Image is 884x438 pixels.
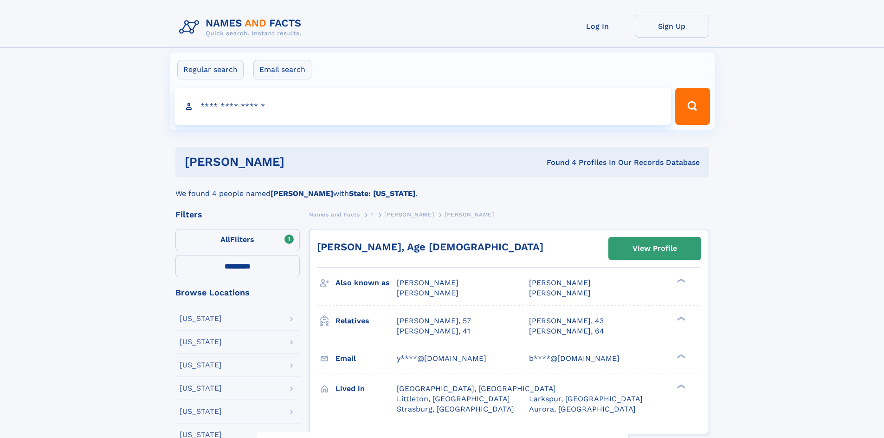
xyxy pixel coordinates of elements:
[675,315,686,321] div: ❯
[384,211,434,218] span: [PERSON_NAME]
[175,229,300,251] label: Filters
[253,60,311,79] label: Email search
[445,211,494,218] span: [PERSON_NAME]
[675,278,686,284] div: ❯
[336,351,397,366] h3: Email
[271,189,333,198] b: [PERSON_NAME]
[370,209,374,220] a: T
[529,394,643,403] span: Larkspur, [GEOGRAPHIC_DATA]
[175,15,309,40] img: Logo Names and Facts
[529,316,604,326] a: [PERSON_NAME], 43
[336,313,397,329] h3: Relatives
[397,405,514,413] span: Strasburg, [GEOGRAPHIC_DATA]
[635,15,709,38] a: Sign Up
[397,278,458,287] span: [PERSON_NAME]
[220,235,230,244] span: All
[370,211,374,218] span: T
[180,408,222,415] div: [US_STATE]
[180,385,222,392] div: [US_STATE]
[397,384,556,393] span: [GEOGRAPHIC_DATA], [GEOGRAPHIC_DATA]
[675,353,686,359] div: ❯
[529,326,604,336] a: [PERSON_NAME], 64
[384,209,434,220] a: [PERSON_NAME]
[175,177,709,199] div: We found 4 people named with .
[397,326,470,336] a: [PERSON_NAME], 41
[336,381,397,397] h3: Lived in
[675,383,686,389] div: ❯
[177,60,244,79] label: Regular search
[185,156,416,168] h1: [PERSON_NAME]
[632,238,677,259] div: View Profile
[561,15,635,38] a: Log In
[675,88,710,125] button: Search Button
[174,88,671,125] input: search input
[397,288,458,297] span: [PERSON_NAME]
[529,405,636,413] span: Aurora, [GEOGRAPHIC_DATA]
[317,241,543,253] a: [PERSON_NAME], Age [DEMOGRAPHIC_DATA]
[180,361,222,369] div: [US_STATE]
[415,157,700,168] div: Found 4 Profiles In Our Records Database
[309,209,360,220] a: Names and Facts
[180,315,222,322] div: [US_STATE]
[180,338,222,346] div: [US_STATE]
[397,316,471,326] a: [PERSON_NAME], 57
[609,237,701,260] a: View Profile
[175,210,300,219] div: Filters
[529,288,591,297] span: [PERSON_NAME]
[175,288,300,297] div: Browse Locations
[349,189,415,198] b: State: [US_STATE]
[336,275,397,291] h3: Also known as
[397,394,510,403] span: Littleton, [GEOGRAPHIC_DATA]
[529,278,591,287] span: [PERSON_NAME]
